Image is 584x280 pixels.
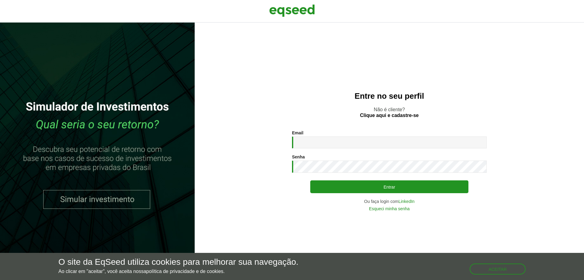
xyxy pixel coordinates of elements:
h5: O site da EqSeed utiliza cookies para melhorar sua navegação. [58,257,298,267]
a: LinkedIn [398,199,415,204]
div: Ou faça login com [292,199,487,204]
button: Aceitar [470,264,526,275]
a: Esqueci minha senha [369,207,410,211]
label: Email [292,131,303,135]
p: Não é cliente? [207,107,572,118]
button: Entrar [310,180,468,193]
h2: Entre no seu perfil [207,92,572,101]
p: Ao clicar em "aceitar", você aceita nossa . [58,268,298,274]
img: EqSeed Logo [269,3,315,18]
label: Senha [292,155,305,159]
a: política de privacidade e de cookies [146,269,224,274]
a: Clique aqui e cadastre-se [360,113,419,118]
